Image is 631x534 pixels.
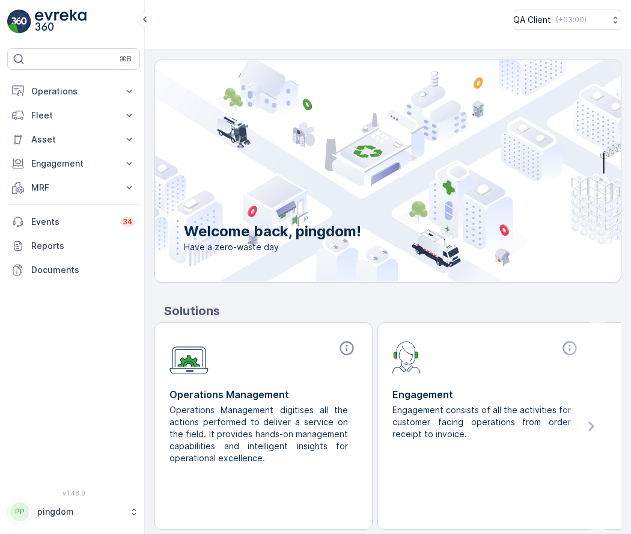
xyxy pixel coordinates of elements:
[184,241,361,253] span: Have a zero-waste day
[7,234,140,258] a: Reports
[31,109,116,121] p: Fleet
[7,489,140,497] span: v 1.48.0
[35,10,87,34] img: logo_light-DOdMpM7g.png
[31,85,116,97] p: Operations
[31,240,135,252] p: Reports
[513,14,551,26] p: QA Client
[7,127,140,152] button: Asset
[31,133,116,146] p: Asset
[7,176,140,200] button: MRF
[31,158,116,170] p: Engagement
[101,60,621,282] img: city illustration
[31,182,116,194] p: MRF
[37,506,123,518] p: pingdom
[7,499,140,524] button: PPpingdom
[169,387,358,402] p: Operations Management
[31,264,135,276] p: Documents
[7,103,140,127] button: Fleet
[513,10,621,30] button: QA Client(+03:00)
[7,152,140,176] button: Engagement
[7,258,140,282] a: Documents
[123,217,133,227] p: 34
[7,210,140,234] a: Events34
[392,404,571,440] p: Engagement consists of all the activities for customer facing operations from order receipt to in...
[164,302,621,320] p: Solutions
[184,222,361,241] p: Welcome back, pingdom!
[10,502,29,521] div: PP
[556,15,587,25] p: ( +03:00 )
[392,340,421,373] img: module-icon
[7,10,31,34] img: logo
[7,79,140,103] button: Operations
[169,340,209,374] img: module-icon
[120,54,132,64] p: ⌘B
[31,216,113,228] p: Events
[392,387,581,402] p: Engagement
[169,404,348,464] p: Operations Management digitises all the actions performed to deliver a service on the field. It p...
